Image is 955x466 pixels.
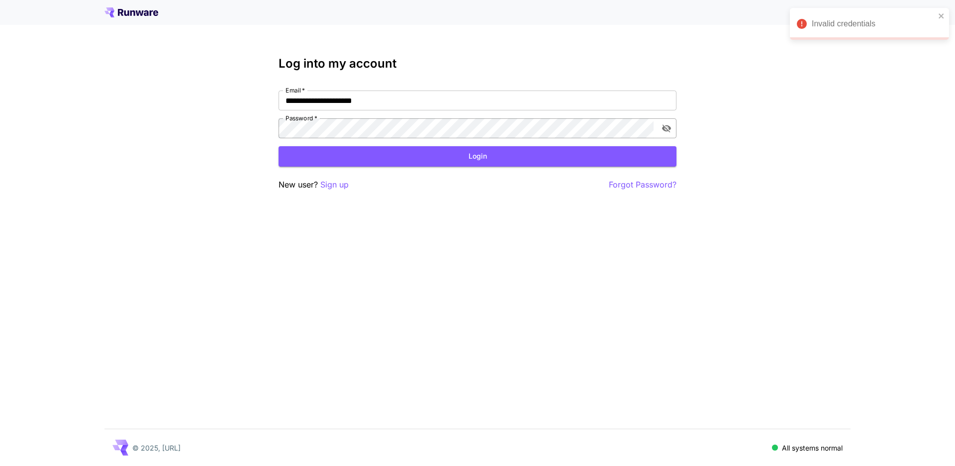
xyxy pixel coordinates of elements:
[132,443,181,453] p: © 2025, [URL]
[286,86,305,94] label: Email
[286,114,317,122] label: Password
[812,18,935,30] div: Invalid credentials
[782,443,843,453] p: All systems normal
[279,146,676,167] button: Login
[279,179,349,191] p: New user?
[938,12,945,20] button: close
[279,57,676,71] h3: Log into my account
[658,119,675,137] button: toggle password visibility
[609,179,676,191] button: Forgot Password?
[320,179,349,191] button: Sign up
